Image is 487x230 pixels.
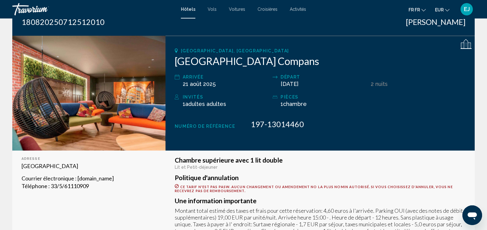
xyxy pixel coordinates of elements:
[22,183,47,189] span: Téléphone
[409,7,420,12] span: fr fr
[375,81,388,87] span: nuits
[183,93,269,101] div: Invités
[459,3,475,16] button: Menu utilisateur
[257,7,277,12] a: Croisières
[181,7,195,12] a: Hôtels
[22,157,156,161] div: Adresse
[175,124,235,129] span: Numéro de référence
[175,185,453,193] span: Ce tarif n'est pas pasw. Aucun changement ou amendement no la plus nomin autorisé. Si vous choisi...
[462,205,482,225] iframe: Bouton de lancement de la fenêtre de messagerie
[409,5,426,14] button: Changer de langue
[48,183,89,189] span: : 33/5/61110909
[435,7,444,12] span: EUR
[175,165,218,170] span: Lit et Petit-déjeuner
[12,3,175,15] a: Travorium
[229,7,245,12] a: Voitures
[208,7,217,12] a: Vols
[22,17,105,26] div: 180820250712512010
[281,101,307,107] span: 1
[183,73,269,81] div: Arrivée
[22,175,74,182] span: Courrier électronique
[22,162,156,170] p: [GEOGRAPHIC_DATA]
[281,93,367,101] div: pièces
[290,7,306,12] a: Activités
[175,157,465,163] h3: Chambre supérieure avec 1 lit double
[181,48,289,53] span: [GEOGRAPHIC_DATA], [GEOGRAPHIC_DATA]
[406,17,465,26] div: [PERSON_NAME]
[175,174,465,181] h3: Politique d'annulation
[281,81,298,87] span: [DATE]
[464,6,470,12] span: EJ
[435,5,449,14] button: Changement de monnaie
[175,55,465,67] h2: [GEOGRAPHIC_DATA] Compans
[283,101,307,107] span: Chambre
[185,101,226,107] span: Adultes adultes
[183,81,216,87] span: 21 août 2025
[371,81,374,87] span: 2
[175,197,465,204] h3: Une information importante
[281,73,367,81] div: Départ
[251,119,304,129] span: 197-13014460
[75,175,114,182] span: : [DOMAIN_NAME]
[183,101,226,107] span: 1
